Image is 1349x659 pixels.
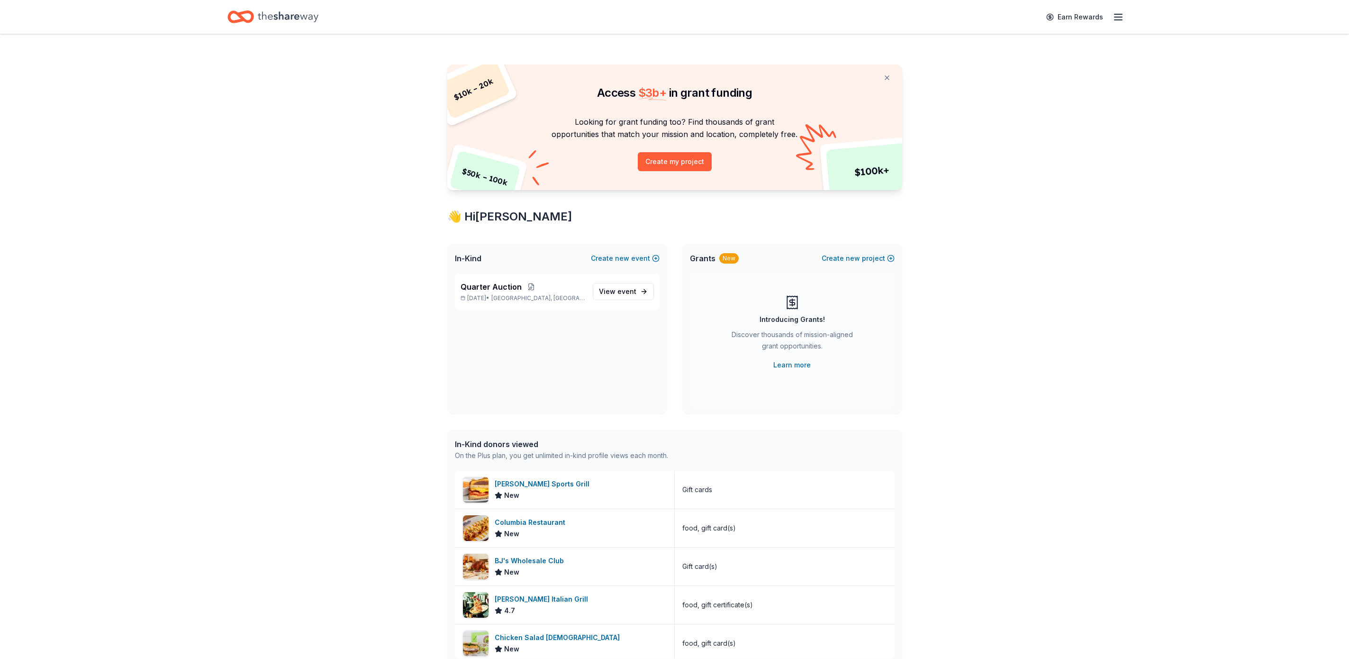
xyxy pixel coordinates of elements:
span: Access in grant funding [597,86,752,100]
button: Createnewproject [822,253,895,264]
div: Gift card(s) [682,561,717,572]
p: Looking for grant funding too? Find thousands of grant opportunities that match your mission and ... [459,116,891,141]
div: Chicken Salad [DEMOGRAPHIC_DATA] [495,632,624,643]
img: Image for Carrabba's Italian Grill [463,592,489,618]
button: Createnewevent [591,253,660,264]
span: In-Kind [455,253,481,264]
a: Learn more [773,359,811,371]
span: New [504,528,519,540]
div: New [719,253,739,264]
span: new [615,253,629,264]
span: [GEOGRAPHIC_DATA], [GEOGRAPHIC_DATA] [491,294,585,302]
span: Quarter Auction [461,281,522,293]
div: food, gift card(s) [682,522,736,534]
div: Gift cards [682,484,712,495]
span: event [617,287,636,295]
div: In-Kind donors viewed [455,439,668,450]
div: Columbia Restaurant [495,517,569,528]
div: $ 10k – 20k [436,59,510,119]
a: Earn Rewards [1041,9,1109,26]
img: Image for Columbia Restaurant [463,515,489,541]
span: 4.7 [504,605,515,616]
div: food, gift card(s) [682,638,736,649]
span: Grants [690,253,715,264]
div: [PERSON_NAME] Sports Grill [495,478,593,490]
span: New [504,643,519,655]
div: Discover thousands of mission-aligned grant opportunities. [728,329,857,356]
div: BJ's Wholesale Club [495,555,568,567]
div: food, gift certificate(s) [682,599,753,611]
span: View [599,286,636,297]
img: Image for Duffy's Sports Grill [463,477,489,503]
img: Image for Chicken Salad Chick [463,631,489,656]
p: [DATE] • [461,294,585,302]
div: 👋 Hi [PERSON_NAME] [447,209,902,224]
div: Introducing Grants! [760,314,825,325]
div: On the Plus plan, you get unlimited in-kind profile views each month. [455,450,668,461]
button: Create my project [638,152,712,171]
span: new [846,253,860,264]
span: $ 3b + [638,86,667,100]
span: New [504,490,519,501]
a: View event [593,283,654,300]
a: Home [227,6,318,28]
img: Image for BJ's Wholesale Club [463,554,489,579]
span: New [504,567,519,578]
div: [PERSON_NAME] Italian Grill [495,594,592,605]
